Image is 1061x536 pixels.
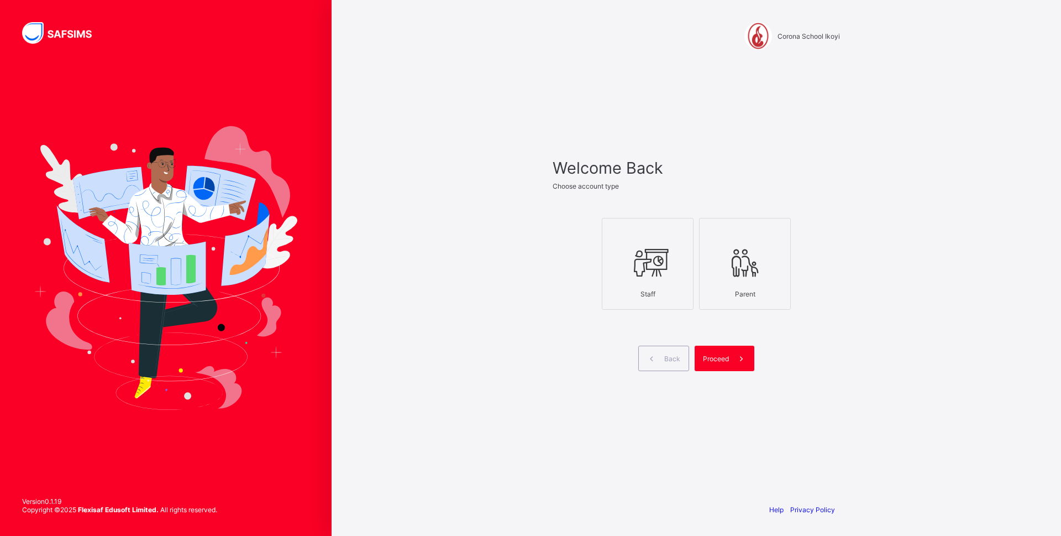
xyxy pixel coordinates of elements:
img: Hero Image [34,126,297,409]
a: Help [769,506,784,514]
a: Privacy Policy [790,506,835,514]
span: Version 0.1.19 [22,497,217,506]
div: Parent [705,284,785,304]
span: Back [664,355,680,363]
span: Choose account type [553,182,619,190]
span: Corona School Ikoyi [778,32,840,40]
img: SAFSIMS Logo [22,22,105,44]
span: Proceed [703,355,729,363]
div: Staff [608,284,687,304]
span: Welcome Back [553,158,840,178]
strong: Flexisaf Edusoft Limited. [78,506,159,514]
span: Copyright © 2025 All rights reserved. [22,506,217,514]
